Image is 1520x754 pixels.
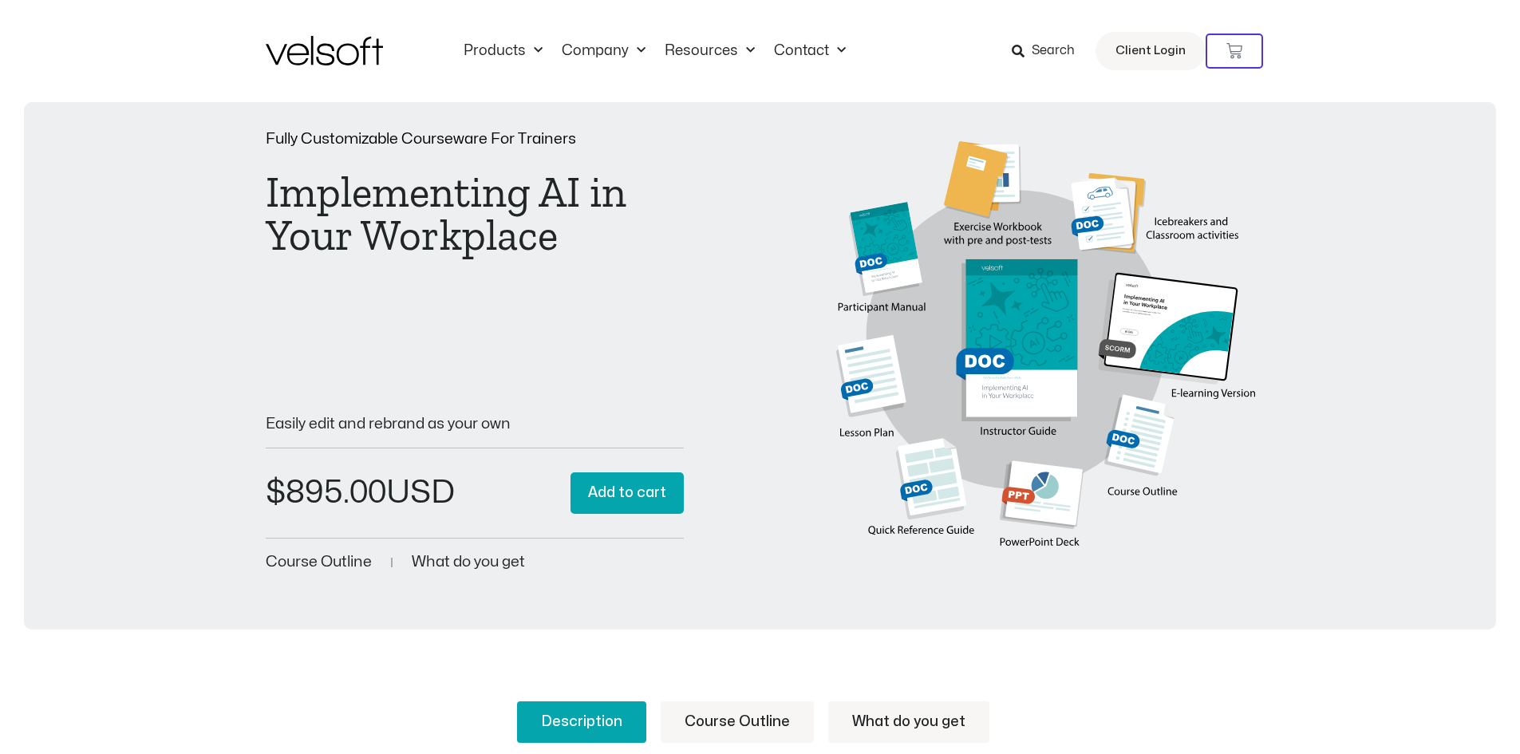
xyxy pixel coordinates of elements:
span: Search [1032,41,1075,61]
span: Client Login [1115,41,1186,61]
a: What do you get [412,555,525,570]
img: Velsoft Training Materials [266,36,383,65]
a: CompanyMenu Toggle [552,42,655,60]
img: Second Product Image [836,141,1255,565]
p: Easily edit and rebrand as your own [266,416,685,432]
a: Client Login [1096,32,1206,70]
a: ResourcesMenu Toggle [655,42,764,60]
a: Search [1012,38,1086,65]
a: Description [517,701,646,743]
a: ProductsMenu Toggle [454,42,552,60]
button: Add to cart [570,472,684,515]
h1: Implementing AI in Your Workplace [266,171,685,257]
a: What do you get [828,701,989,743]
nav: Menu [454,42,855,60]
p: Fully Customizable Courseware For Trainers [266,132,685,147]
span: $ [266,477,286,508]
a: Course Outline [266,555,372,570]
a: Course Outline [661,701,814,743]
a: ContactMenu Toggle [764,42,855,60]
bdi: 895.00 [266,477,386,508]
